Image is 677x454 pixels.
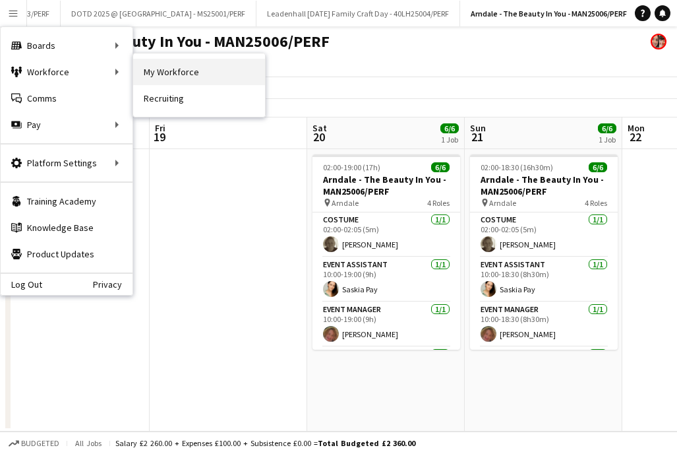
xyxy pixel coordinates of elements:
[470,212,618,257] app-card-role: Costume1/102:00-02:05 (5m)[PERSON_NAME]
[312,174,460,197] h3: Arndale - The Beauty In You - MAN25006/PERF
[312,212,460,257] app-card-role: Costume1/102:00-02:05 (5m)[PERSON_NAME]
[599,135,616,145] div: 1 Job
[115,438,415,448] div: Salary £2 260.00 + Expenses £100.00 + Subsistence £0.00 =
[312,347,460,430] app-card-role: Performer3/3
[1,85,132,112] a: Comms
[323,162,380,172] span: 02:00-19:00 (17h)
[598,123,616,133] span: 6/6
[440,123,459,133] span: 6/6
[1,59,132,85] div: Workforce
[427,198,450,208] span: 4 Roles
[441,135,458,145] div: 1 Job
[489,198,516,208] span: Arndale
[626,129,645,145] span: 22
[468,129,486,145] span: 21
[73,438,104,448] span: All jobs
[133,59,265,85] a: My Workforce
[21,439,59,448] span: Budgeted
[470,302,618,347] app-card-role: Event Manager1/110:00-18:30 (8h30m)[PERSON_NAME]
[470,174,618,197] h3: Arndale - The Beauty In You - MAN25006/PERF
[155,122,165,134] span: Fri
[153,129,165,145] span: 19
[585,198,607,208] span: 4 Roles
[312,302,460,347] app-card-role: Event Manager1/110:00-19:00 (9h)[PERSON_NAME]
[470,347,618,430] app-card-role: Performer3/3
[470,154,618,350] app-job-card: 02:00-18:30 (16h30m)6/6Arndale - The Beauty In You - MAN25006/PERF Arndale4 RolesCostume1/102:00-...
[61,1,256,26] button: DOTD 2025 @ [GEOGRAPHIC_DATA] - MS25001/PERF
[318,438,415,448] span: Total Budgeted £2 360.00
[332,198,359,208] span: Arndale
[1,150,132,176] div: Platform Settings
[256,1,460,26] button: Leadenhall [DATE] Family Craft Day - 40LH25004/PERF
[470,122,486,134] span: Sun
[312,122,327,134] span: Sat
[1,188,132,214] a: Training Academy
[431,162,450,172] span: 6/6
[312,154,460,350] app-job-card: 02:00-19:00 (17h)6/6Arndale - The Beauty In You - MAN25006/PERF Arndale4 RolesCostume1/102:00-02:...
[651,34,666,49] app-user-avatar: Performer Department
[1,214,132,241] a: Knowledge Base
[481,162,553,172] span: 02:00-18:30 (16h30m)
[1,279,42,290] a: Log Out
[460,1,638,26] button: Arndale - The Beauty In You - MAN25006/PERF
[1,241,132,267] a: Product Updates
[628,122,645,134] span: Mon
[133,85,265,112] a: Recruiting
[470,257,618,302] app-card-role: Event Assistant1/110:00-18:30 (8h30m)Saskia Pay
[589,162,607,172] span: 6/6
[7,436,61,451] button: Budgeted
[93,279,132,290] a: Privacy
[312,257,460,302] app-card-role: Event Assistant1/110:00-19:00 (9h)Saskia Pay
[11,32,330,51] h1: Arndale - The Beauty In You - MAN25006/PERF
[1,112,132,138] div: Pay
[310,129,327,145] span: 20
[1,32,132,59] div: Boards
